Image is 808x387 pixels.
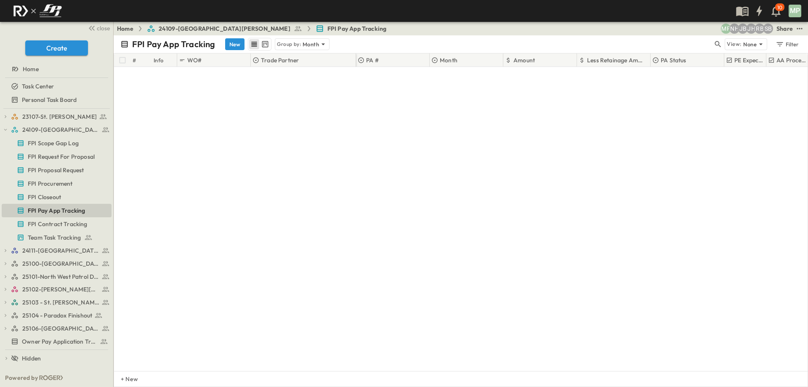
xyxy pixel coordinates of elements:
[2,178,110,189] a: FPI Procurement
[11,271,110,283] a: 25101-North West Patrol Division
[2,190,112,204] div: FPI Closeouttest
[132,38,215,50] p: FPI Pay App Tracking
[22,82,54,91] span: Task Center
[775,40,799,49] div: Filter
[260,39,270,49] button: kanban view
[22,324,99,333] span: 25106-St. Andrews Parking Lot
[2,110,112,123] div: 23107-St. [PERSON_NAME]test
[277,40,301,48] p: Group by:
[776,56,807,64] p: AA Processed
[152,53,177,67] div: Info
[28,206,85,215] span: FPI Pay App Tracking
[795,24,805,34] button: test
[261,56,299,64] p: Trade Partner
[147,24,302,33] a: 24109-[GEOGRAPHIC_DATA][PERSON_NAME]
[2,93,112,107] div: Personal Task Boardtest
[28,152,95,161] span: FPI Request For Proposal
[22,337,96,346] span: Owner Pay Application Tracking
[22,125,99,134] span: 24109-St. Teresa of Calcutta Parish Hall
[11,323,110,334] a: 25106-St. Andrews Parking Lot
[121,375,126,383] p: + New
[2,296,112,309] div: 25103 - St. [PERSON_NAME] Phase 2test
[23,65,39,73] span: Home
[587,56,646,64] p: Less Retainage Amount
[22,272,99,281] span: 25101-North West Patrol Division
[22,112,97,121] span: 23107-St. [PERSON_NAME]
[22,285,99,294] span: 25102-Christ The Redeemer Anglican Church
[22,246,99,255] span: 24111-[GEOGRAPHIC_DATA]
[22,259,99,268] span: 25100-Vanguard Prep School
[755,24,765,34] div: Regina Barnett (rbarnett@fpibuilders.com)
[738,24,748,34] div: Jeremiah Bailey (jbailey@fpibuilders.com)
[117,24,133,33] a: Home
[2,244,112,257] div: 24111-[GEOGRAPHIC_DATA]test
[743,40,757,48] p: None
[303,40,319,48] p: Month
[2,150,112,163] div: FPI Request For Proposaltest
[225,38,245,50] button: New
[28,193,61,201] span: FPI Closeout
[776,24,793,33] div: Share
[2,283,112,296] div: 25102-Christ The Redeemer Anglican Churchtest
[97,24,110,32] span: close
[788,4,802,18] button: MP
[2,205,110,216] a: FPI Pay App Tracking
[327,24,386,33] span: FPI Pay App Tracking
[11,111,110,123] a: 23107-St. [PERSON_NAME]
[2,177,112,190] div: FPI Procurementtest
[2,191,110,203] a: FPI Closeout
[2,309,112,322] div: 25104 - Paradox Finishouttest
[2,335,112,348] div: Owner Pay Application Trackingtest
[316,24,386,33] a: FPI Pay App Tracking
[2,137,110,149] a: FPI Scope Gap Log
[734,56,765,64] p: PE Expecting
[721,24,731,34] div: Monica Pruteanu (mpruteanu@fpibuilders.com)
[2,218,110,230] a: FPI Contract Tracking
[2,123,112,136] div: 24109-St. Teresa of Calcutta Parish Halltest
[2,136,112,150] div: FPI Scope Gap Logtest
[2,231,112,244] div: Team Task Trackingtest
[159,24,290,33] span: 24109-[GEOGRAPHIC_DATA][PERSON_NAME]
[10,2,65,20] img: c8d7d1ed905e502e8f77bf7063faec64e13b34fdb1f2bdd94b0e311fc34f8000.png
[2,151,110,163] a: FPI Request For Proposal
[25,40,88,56] button: Create
[2,204,112,217] div: FPI Pay App Trackingtest
[2,63,110,75] a: Home
[22,96,77,104] span: Personal Task Board
[249,39,259,49] button: row view
[2,232,110,243] a: Team Task Tracking
[28,220,88,228] span: FPI Contract Tracking
[131,53,152,67] div: #
[2,164,110,176] a: FPI Proposal Request
[777,4,782,11] p: 10
[11,258,110,270] a: 25100-Vanguard Prep School
[746,24,756,34] div: Jose Hurtado (jhurtado@fpibuilders.com)
[28,166,84,174] span: FPI Proposal Request
[11,310,110,321] a: 25104 - Paradox Finishout
[2,163,112,177] div: FPI Proposal Requesttest
[789,5,801,17] div: MP
[2,336,110,347] a: Owner Pay Application Tracking
[248,38,271,51] div: table view
[366,56,379,64] p: PA #
[28,139,79,147] span: FPI Scope Gap Log
[513,56,535,64] p: Amount
[2,257,112,270] div: 25100-Vanguard Prep Schooltest
[133,48,136,72] div: #
[11,296,110,308] a: 25103 - St. [PERSON_NAME] Phase 2
[2,94,110,106] a: Personal Task Board
[2,322,112,335] div: 25106-St. Andrews Parking Lottest
[154,48,164,72] div: Info
[11,283,110,295] a: 25102-Christ The Redeemer Anglican Church
[2,270,112,283] div: 25101-North West Patrol Divisiontest
[85,22,112,34] button: close
[661,56,686,64] p: PA Status
[28,233,81,242] span: Team Task Tracking
[440,56,457,64] p: Month
[22,311,92,320] span: 25104 - Paradox Finishout
[22,298,99,307] span: 25103 - St. [PERSON_NAME] Phase 2
[11,245,110,256] a: 24111-[GEOGRAPHIC_DATA]
[187,56,202,64] p: WO#
[729,24,739,34] div: Nila Hutcheson (nhutcheson@fpibuilders.com)
[772,38,801,50] button: Filter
